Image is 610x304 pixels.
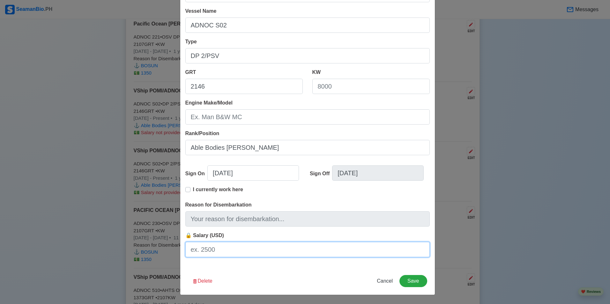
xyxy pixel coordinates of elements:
input: Bulk, Container, etc. [185,48,430,63]
span: Vessel Name [185,8,217,14]
span: Cancel [377,278,393,284]
p: I currently work here [193,186,243,193]
input: Ex. Man B&W MC [185,109,430,125]
div: Sign Off [310,170,332,177]
button: Cancel [373,275,397,287]
span: 🔒 Salary (USD) [185,233,224,238]
span: Type [185,39,197,44]
button: Delete [188,275,217,287]
div: Sign On [185,170,207,177]
span: KW [312,69,321,75]
input: 33922 [185,79,303,94]
span: Engine Make/Model [185,100,233,105]
span: Rank/Position [185,131,219,136]
span: Reason for Disembarkation [185,202,252,207]
input: ex. 2500 [185,242,430,257]
input: Ex: Dolce Vita [185,18,430,33]
span: GRT [185,69,196,75]
input: Ex: Third Officer or 3/OFF [185,140,430,155]
input: 8000 [312,79,430,94]
button: Save [399,275,427,287]
input: Your reason for disembarkation... [185,211,430,227]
